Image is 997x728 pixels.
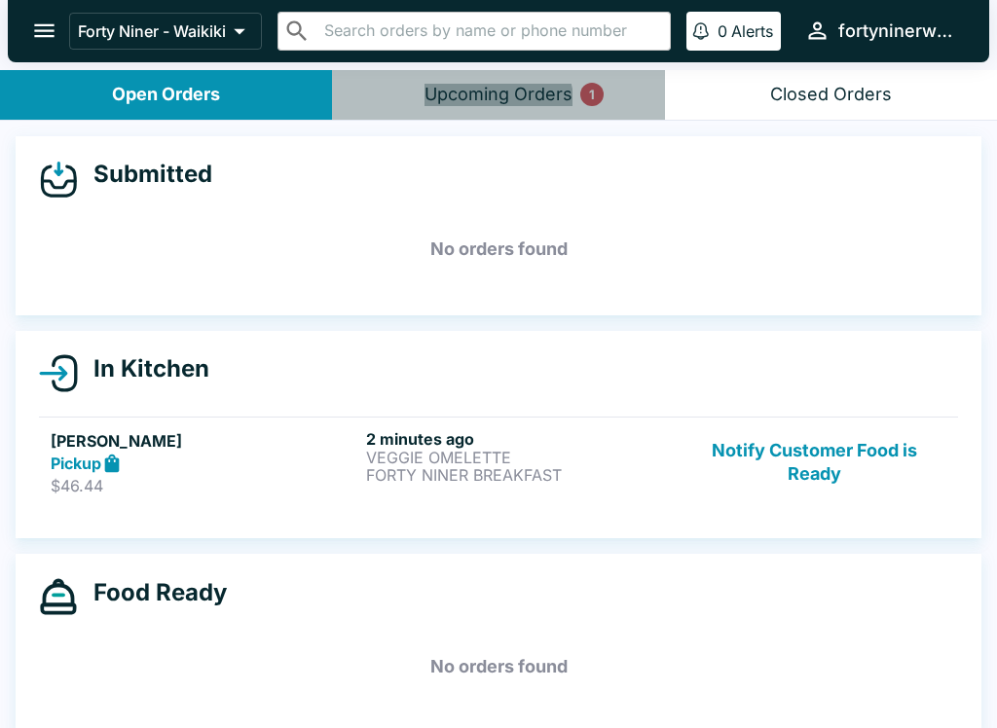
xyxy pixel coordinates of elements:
[51,476,358,495] p: $46.44
[39,632,958,702] h5: No orders found
[78,354,209,383] h4: In Kitchen
[425,84,572,106] div: Upcoming Orders
[770,84,892,106] div: Closed Orders
[589,85,595,104] p: 1
[39,214,958,284] h5: No orders found
[51,429,358,453] h5: [PERSON_NAME]
[366,429,674,449] h6: 2 minutes ago
[731,21,773,41] p: Alerts
[51,454,101,473] strong: Pickup
[838,19,958,43] div: fortyninerwaikiki
[19,6,69,55] button: open drawer
[112,84,220,106] div: Open Orders
[366,466,674,484] p: FORTY NINER BREAKFAST
[718,21,727,41] p: 0
[78,578,227,607] h4: Food Ready
[366,449,674,466] p: VEGGIE OMELETTE
[78,21,226,41] p: Forty Niner - Waikiki
[39,417,958,508] a: [PERSON_NAME]Pickup$46.442 minutes agoVEGGIE OMELETTEFORTY NINER BREAKFASTNotify Customer Food is...
[69,13,262,50] button: Forty Niner - Waikiki
[796,10,966,52] button: fortyninerwaikiki
[78,160,212,189] h4: Submitted
[318,18,662,45] input: Search orders by name or phone number
[683,429,946,496] button: Notify Customer Food is Ready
